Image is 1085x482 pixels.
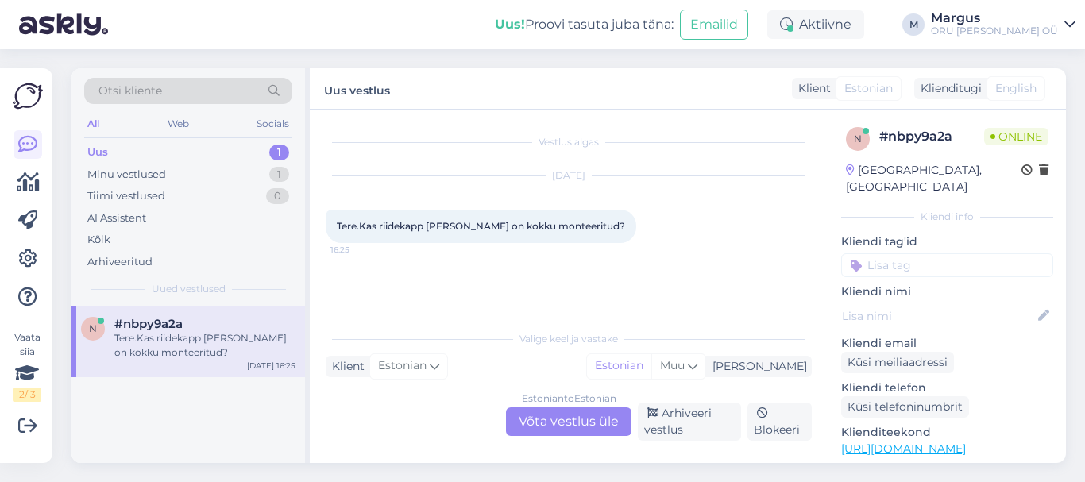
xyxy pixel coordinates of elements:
[522,391,616,406] div: Estonian to Estonian
[495,15,674,34] div: Proovi tasuta juba täna:
[995,80,1037,97] span: English
[879,127,984,146] div: # nbpy9a2a
[326,135,812,149] div: Vestlus algas
[13,330,41,402] div: Vaata siia
[164,114,192,134] div: Web
[13,388,41,402] div: 2 / 3
[660,358,685,372] span: Muu
[841,396,969,418] div: Küsi telefoninumbrit
[506,407,631,436] div: Võta vestlus üle
[984,128,1048,145] span: Online
[87,254,153,270] div: Arhiveeritud
[841,233,1053,250] p: Kliendi tag'id
[87,188,165,204] div: Tiimi vestlused
[84,114,102,134] div: All
[841,210,1053,224] div: Kliendi info
[846,162,1021,195] div: [GEOGRAPHIC_DATA], [GEOGRAPHIC_DATA]
[914,80,982,97] div: Klienditugi
[266,188,289,204] div: 0
[326,168,812,183] div: [DATE]
[324,78,390,99] label: Uus vestlus
[841,424,1053,441] p: Klienditeekond
[841,283,1053,300] p: Kliendi nimi
[269,145,289,160] div: 1
[495,17,525,32] b: Uus!
[378,357,427,375] span: Estonian
[931,12,1058,25] div: Margus
[902,13,925,36] div: M
[87,210,146,226] div: AI Assistent
[842,307,1035,325] input: Lisa nimi
[326,358,365,375] div: Klient
[680,10,748,40] button: Emailid
[841,335,1053,352] p: Kliendi email
[841,352,954,373] div: Küsi meiliaadressi
[89,322,97,334] span: n
[13,81,43,111] img: Askly Logo
[87,145,108,160] div: Uus
[747,403,812,441] div: Blokeeri
[841,442,966,456] a: [URL][DOMAIN_NAME]
[841,253,1053,277] input: Lisa tag
[87,232,110,248] div: Kõik
[330,244,390,256] span: 16:25
[337,220,625,232] span: Tere.Kas riidekapp [PERSON_NAME] on kokku monteeritud?
[326,332,812,346] div: Valige keel ja vastake
[767,10,864,39] div: Aktiivne
[114,317,183,331] span: #nbpy9a2a
[269,167,289,183] div: 1
[114,331,295,360] div: Tere.Kas riidekapp [PERSON_NAME] on kokku monteeritud?
[931,12,1075,37] a: MargusORU [PERSON_NAME] OÜ
[706,358,807,375] div: [PERSON_NAME]
[841,380,1053,396] p: Kliendi telefon
[98,83,162,99] span: Otsi kliente
[638,403,741,441] div: Arhiveeri vestlus
[931,25,1058,37] div: ORU [PERSON_NAME] OÜ
[854,133,862,145] span: n
[247,360,295,372] div: [DATE] 16:25
[841,462,1053,476] p: Vaata edasi ...
[87,167,166,183] div: Minu vestlused
[152,282,226,296] span: Uued vestlused
[792,80,831,97] div: Klient
[253,114,292,134] div: Socials
[587,354,651,378] div: Estonian
[844,80,893,97] span: Estonian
